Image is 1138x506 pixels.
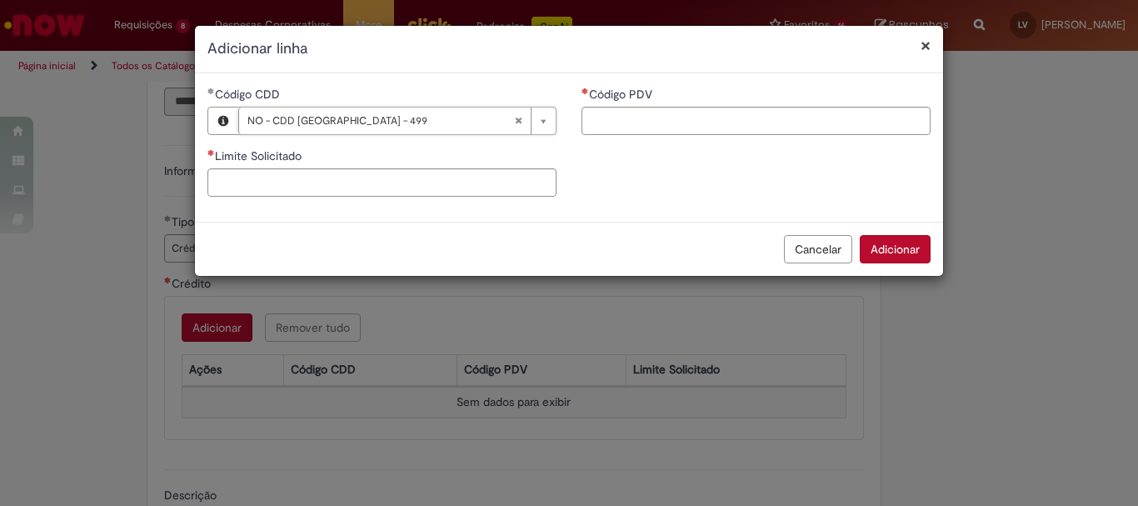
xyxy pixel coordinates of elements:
[215,148,305,163] span: Limite Solicitado
[208,108,238,134] button: Código CDD, Visualizar este registro NO - CDD Fortaleza - 499
[589,87,656,102] span: Código PDV
[247,108,514,134] span: NO - CDD [GEOGRAPHIC_DATA] - 499
[784,235,852,263] button: Cancelar
[921,37,931,54] button: Fechar modal
[506,108,531,134] abbr: Limpar campo Código CDD
[581,107,931,135] input: Código PDV
[207,149,215,156] span: Necessários
[207,88,215,94] span: Obrigatório Preenchido
[207,38,931,60] h2: Adicionar linha
[581,88,589,94] span: Necessários
[215,87,283,102] span: Necessários - Código CDD
[238,108,556,134] a: NO - CDD [GEOGRAPHIC_DATA] - 499Limpar campo Código CDD
[860,235,931,263] button: Adicionar
[207,168,557,197] input: Limite Solicitado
